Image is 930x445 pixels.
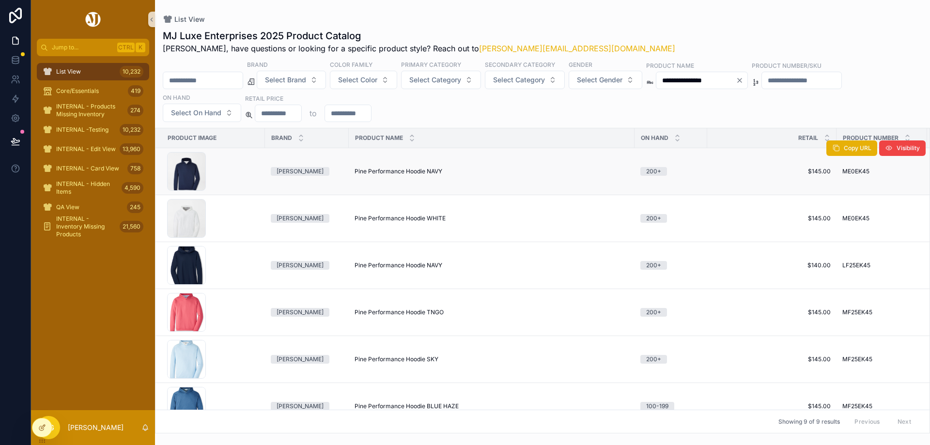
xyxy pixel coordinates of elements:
[646,355,661,364] div: 200+
[56,87,99,95] span: Core/Essentials
[842,215,921,222] a: ME0EK45
[37,121,149,138] a: INTERNAL -Testing10,232
[401,71,481,89] button: Select Button
[271,261,343,270] a: [PERSON_NAME]
[271,308,343,317] a: [PERSON_NAME]
[842,308,921,316] a: MF25EK45
[245,94,283,103] label: Retail Price
[842,402,921,410] a: MF25EK45
[163,15,205,24] a: List View
[37,63,149,80] a: List View10,232
[127,163,143,174] div: 758
[897,144,920,152] span: Visibility
[163,43,675,54] span: [PERSON_NAME], have questions or looking for a specific product style? Reach out to
[826,140,877,156] button: Copy URL
[127,105,143,116] div: 274
[640,167,701,176] a: 200+
[355,308,444,316] span: Pine Performance Hoodie TNGO
[646,261,661,270] div: 200+
[122,182,143,194] div: 4,590
[713,308,831,316] a: $145.00
[355,355,438,363] span: Pine Performance Hoodie SKY
[56,126,108,134] span: INTERNAL -Testing
[641,134,668,142] span: On Hand
[52,44,113,51] span: Jump to...
[56,68,81,76] span: List View
[646,402,668,411] div: 100-199
[127,201,143,213] div: 245
[401,60,461,69] label: Primary Category
[277,402,324,411] div: [PERSON_NAME]
[277,214,324,223] div: [PERSON_NAME]
[842,355,921,363] a: MF25EK45
[120,143,143,155] div: 13,960
[569,60,592,69] label: Gender
[355,402,459,410] span: Pine Performance Hoodie BLUE HAZE
[778,418,840,426] span: Showing 9 of 9 results
[271,355,343,364] a: [PERSON_NAME]
[842,168,869,175] span: ME0EK45
[355,308,629,316] a: Pine Performance Hoodie TNGO
[355,261,629,269] a: Pine Performance Hoodie NAVY
[68,423,124,432] p: [PERSON_NAME]
[640,355,701,364] a: 200+
[120,124,143,136] div: 10,232
[56,165,119,172] span: INTERNAL - Card View
[355,215,629,222] a: Pine Performance Hoodie WHITE
[355,355,629,363] a: Pine Performance Hoodie SKY
[752,61,821,70] label: Product Number/SKU
[713,261,831,269] span: $140.00
[736,77,747,84] button: Clear
[842,402,872,410] span: MF25EK45
[84,12,102,27] img: App logo
[37,160,149,177] a: INTERNAL - Card View758
[137,44,144,51] span: K
[646,214,661,223] div: 200+
[713,168,831,175] a: $145.00
[485,60,555,69] label: Secondary Category
[355,134,403,142] span: Product Name
[640,308,701,317] a: 200+
[409,75,461,85] span: Select Category
[310,107,317,119] p: to
[844,144,871,152] span: Copy URL
[277,355,324,364] div: [PERSON_NAME]
[485,71,565,89] button: Select Button
[56,203,79,211] span: QA View
[330,71,397,89] button: Select Button
[271,402,343,411] a: [PERSON_NAME]
[842,308,872,316] span: MF25EK45
[277,308,324,317] div: [PERSON_NAME]
[128,85,143,97] div: 419
[271,214,343,223] a: [PERSON_NAME]
[713,402,831,410] a: $145.00
[120,221,143,232] div: 21,560
[338,75,377,85] span: Select Color
[271,167,343,176] a: [PERSON_NAME]
[842,355,872,363] span: MF25EK45
[842,168,921,175] a: ME0EK45
[271,134,292,142] span: Brand
[257,71,326,89] button: Select Button
[355,168,442,175] span: Pine Performance Hoodie NAVY
[842,215,869,222] span: ME0EK45
[640,261,701,270] a: 200+
[37,218,149,235] a: INTERNAL - Inventory Missing Products21,560
[120,66,143,77] div: 10,232
[163,93,190,102] label: On Hand
[355,168,629,175] a: Pine Performance Hoodie NAVY
[174,15,205,24] span: List View
[640,402,701,411] a: 100-199
[37,140,149,158] a: INTERNAL - Edit View13,960
[713,215,831,222] a: $145.00
[479,44,675,53] a: [PERSON_NAME][EMAIL_ADDRESS][DOMAIN_NAME]
[577,75,622,85] span: Select Gender
[277,167,324,176] div: [PERSON_NAME]
[265,75,306,85] span: Select Brand
[355,402,629,410] a: Pine Performance Hoodie BLUE HAZE
[646,308,661,317] div: 200+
